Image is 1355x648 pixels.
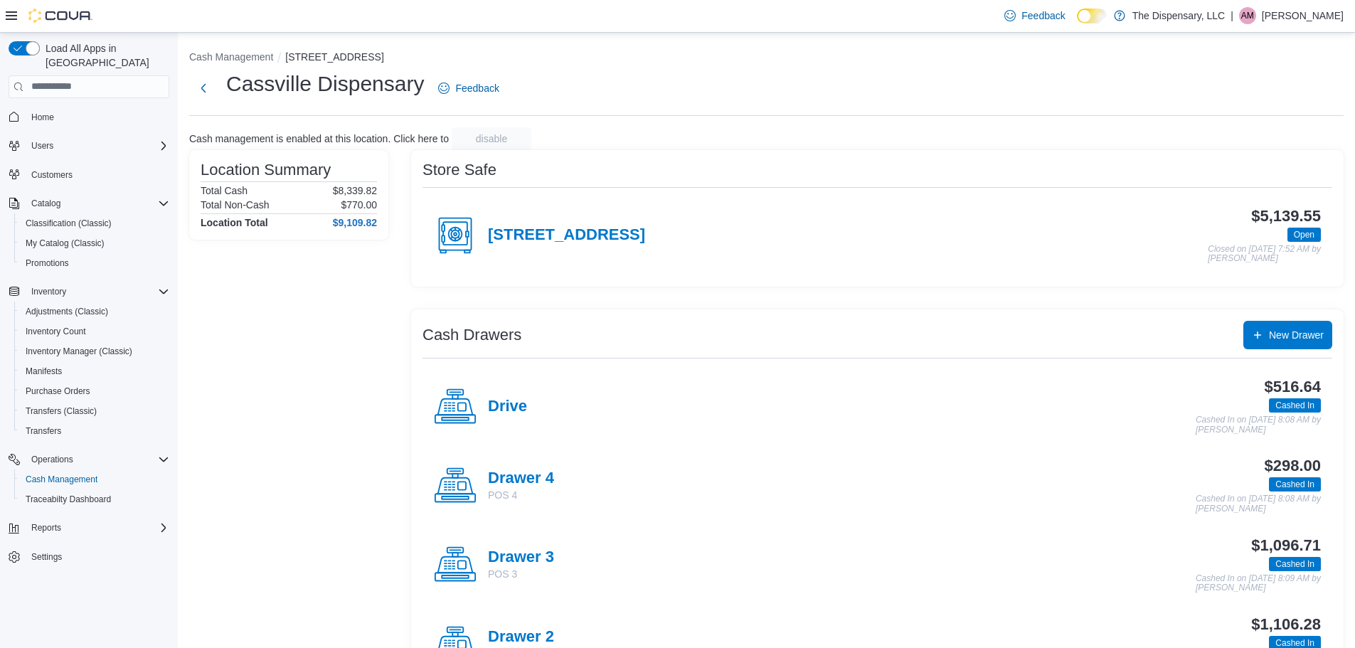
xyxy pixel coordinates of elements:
[26,346,132,357] span: Inventory Manager (Classic)
[20,363,169,380] span: Manifests
[476,132,507,146] span: disable
[1243,321,1332,349] button: New Drawer
[26,283,169,300] span: Inventory
[20,471,169,488] span: Cash Management
[20,323,92,340] a: Inventory Count
[20,323,169,340] span: Inventory Count
[14,489,175,509] button: Traceabilty Dashboard
[31,198,60,209] span: Catalog
[31,454,73,465] span: Operations
[3,136,175,156] button: Users
[1287,228,1321,242] span: Open
[26,283,72,300] button: Inventory
[14,381,175,401] button: Purchase Orders
[488,488,554,502] p: POS 4
[20,491,169,508] span: Traceabilty Dashboard
[1265,457,1321,474] h3: $298.00
[31,286,66,297] span: Inventory
[333,217,377,228] h4: $9,109.82
[20,363,68,380] a: Manifests
[20,343,169,360] span: Inventory Manager (Classic)
[26,326,86,337] span: Inventory Count
[488,469,554,488] h4: Drawer 4
[40,41,169,70] span: Load All Apps in [GEOGRAPHIC_DATA]
[26,366,62,377] span: Manifests
[1132,7,1225,24] p: The Dispensary, LLC
[20,215,169,232] span: Classification (Classic)
[1269,398,1321,413] span: Cashed In
[1251,537,1321,554] h3: $1,096.71
[26,519,67,536] button: Reports
[14,233,175,253] button: My Catalog (Classic)
[20,255,75,272] a: Promotions
[14,253,175,273] button: Promotions
[26,218,112,229] span: Classification (Classic)
[423,161,496,179] h3: Store Safe
[14,421,175,441] button: Transfers
[1196,494,1321,514] p: Cashed In on [DATE] 8:08 AM by [PERSON_NAME]
[1077,9,1107,23] input: Dark Mode
[432,74,504,102] a: Feedback
[333,185,377,196] p: $8,339.82
[26,257,69,269] span: Promotions
[26,519,169,536] span: Reports
[3,282,175,302] button: Inventory
[1196,574,1321,593] p: Cashed In on [DATE] 8:09 AM by [PERSON_NAME]
[1251,208,1321,225] h3: $5,139.55
[488,567,554,581] p: POS 3
[1294,228,1314,241] span: Open
[3,450,175,469] button: Operations
[14,213,175,233] button: Classification (Classic)
[26,238,105,249] span: My Catalog (Classic)
[341,199,377,211] p: $770.00
[14,469,175,489] button: Cash Management
[488,628,554,647] h4: Drawer 2
[189,50,1344,67] nav: An example of EuiBreadcrumbs
[26,405,97,417] span: Transfers (Classic)
[14,322,175,341] button: Inventory Count
[226,70,424,98] h1: Cassville Dispensary
[189,133,449,144] p: Cash management is enabled at this location. Click here to
[20,471,103,488] a: Cash Management
[26,548,68,565] a: Settings
[26,195,169,212] span: Catalog
[1251,616,1321,633] h3: $1,106.28
[20,491,117,508] a: Traceabilty Dashboard
[189,51,273,63] button: Cash Management
[26,109,60,126] a: Home
[20,423,169,440] span: Transfers
[1275,478,1314,491] span: Cashed In
[31,551,62,563] span: Settings
[201,217,268,228] h4: Location Total
[9,101,169,605] nav: Complex example
[1241,7,1254,24] span: AM
[20,255,169,272] span: Promotions
[31,169,73,181] span: Customers
[14,302,175,322] button: Adjustments (Classic)
[31,522,61,533] span: Reports
[26,451,79,468] button: Operations
[26,137,169,154] span: Users
[1262,7,1344,24] p: [PERSON_NAME]
[1021,9,1065,23] span: Feedback
[1269,557,1321,571] span: Cashed In
[488,548,554,567] h4: Drawer 3
[1269,477,1321,492] span: Cashed In
[26,108,169,126] span: Home
[189,74,218,102] button: Next
[20,235,169,252] span: My Catalog (Classic)
[201,185,248,196] h6: Total Cash
[3,546,175,567] button: Settings
[26,306,108,317] span: Adjustments (Classic)
[3,164,175,185] button: Customers
[488,226,645,245] h4: [STREET_ADDRESS]
[201,199,270,211] h6: Total Non-Cash
[201,161,331,179] h3: Location Summary
[285,51,383,63] button: [STREET_ADDRESS]
[14,341,175,361] button: Inventory Manager (Classic)
[1265,378,1321,395] h3: $516.64
[20,403,102,420] a: Transfers (Classic)
[1196,415,1321,435] p: Cashed In on [DATE] 8:08 AM by [PERSON_NAME]
[26,494,111,505] span: Traceabilty Dashboard
[14,361,175,381] button: Manifests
